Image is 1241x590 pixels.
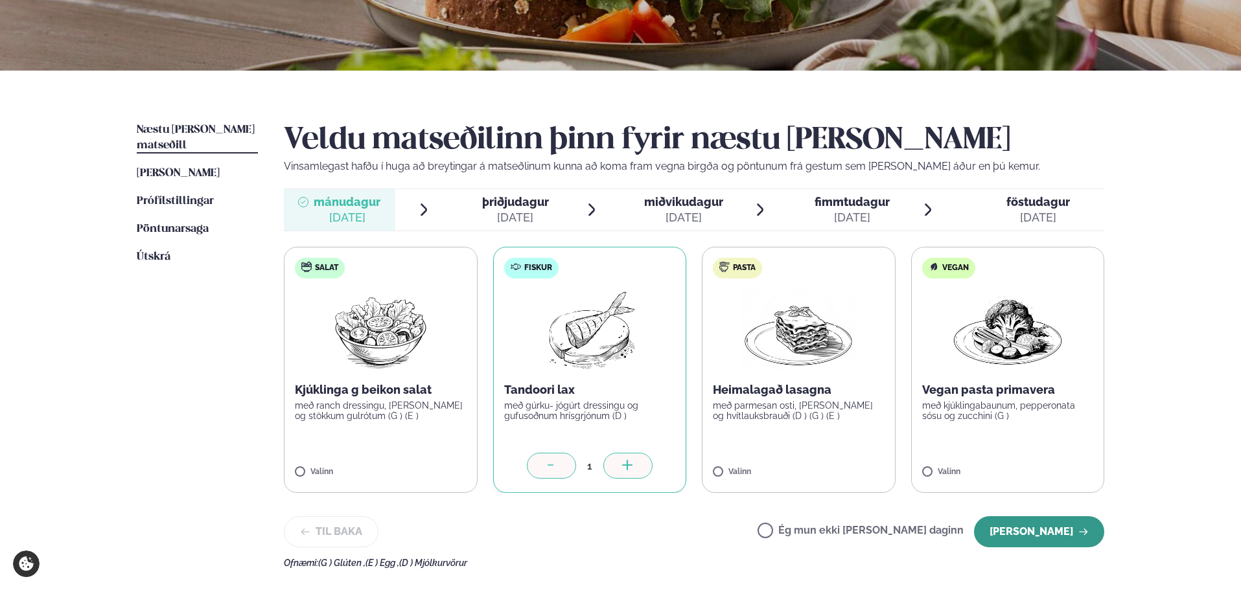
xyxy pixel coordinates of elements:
[482,195,549,209] span: þriðjudagur
[942,263,969,273] span: Vegan
[922,382,1094,398] p: Vegan pasta primavera
[315,263,338,273] span: Salat
[137,124,255,151] span: Næstu [PERSON_NAME] matseðill
[284,159,1104,174] p: Vinsamlegast hafðu í huga að breytingar á matseðlinum kunna að koma fram vegna birgða og pöntunum...
[524,263,552,273] span: Fiskur
[137,168,220,179] span: [PERSON_NAME]
[576,459,603,473] div: 1
[137,194,214,209] a: Prófílstillingar
[284,516,378,547] button: Til baka
[314,195,380,209] span: mánudagur
[644,210,723,225] div: [DATE]
[482,210,549,225] div: [DATE]
[1006,210,1070,225] div: [DATE]
[644,195,723,209] span: miðvikudagur
[929,262,939,272] img: Vegan.svg
[137,166,220,181] a: [PERSON_NAME]
[137,122,258,153] a: Næstu [PERSON_NAME] matseðill
[1006,195,1070,209] span: föstudagur
[719,262,730,272] img: pasta.svg
[137,251,170,262] span: Útskrá
[301,262,312,272] img: salad.svg
[399,558,467,568] span: (D ) Mjólkurvörur
[504,400,676,421] p: með gúrku- jógúrt dressingu og gufusoðnum hrísgrjónum (D )
[511,262,521,272] img: fish.svg
[137,196,214,207] span: Prófílstillingar
[815,210,890,225] div: [DATE]
[284,558,1104,568] div: Ofnæmi:
[314,210,380,225] div: [DATE]
[318,558,365,568] span: (G ) Glúten ,
[137,223,209,234] span: Pöntunarsaga
[295,382,467,398] p: Kjúklinga g beikon salat
[974,516,1104,547] button: [PERSON_NAME]
[504,382,676,398] p: Tandoori lax
[733,263,756,273] span: Pasta
[137,221,209,237] a: Pöntunarsaga
[137,249,170,265] a: Útskrá
[284,122,1104,159] h2: Veldu matseðilinn þinn fyrir næstu [PERSON_NAME]
[713,382,885,398] p: Heimalagað lasagna
[713,400,885,421] p: með parmesan osti, [PERSON_NAME] og hvítlauksbrauði (D ) (G ) (E )
[295,400,467,421] p: með ranch dressingu, [PERSON_NAME] og stökkum gulrótum (G ) (E )
[323,289,438,372] img: Salad.png
[365,558,399,568] span: (E ) Egg ,
[815,195,890,209] span: fimmtudagur
[13,550,40,577] a: Cookie settings
[951,289,1065,372] img: Vegan.png
[532,289,647,372] img: Fish.png
[741,289,855,372] img: Lasagna.png
[922,400,1094,421] p: með kjúklingabaunum, pepperonata sósu og zucchini (G )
